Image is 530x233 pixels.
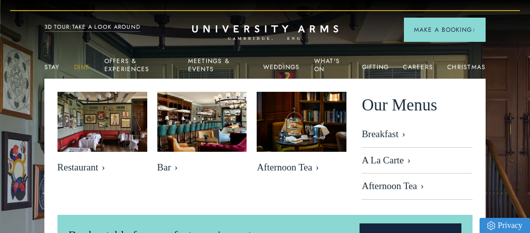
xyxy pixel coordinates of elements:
[157,92,247,152] img: image-b49cb22997400f3f08bed174b2325b8c369ebe22-8192x5461-jpg
[74,64,90,77] a: Dine
[414,25,476,34] span: Make a Booking
[44,23,141,32] a: 3D TOUR:TAKE A LOOK AROUND
[472,28,476,32] img: Arrow icon
[362,148,473,174] a: A La Carte
[480,218,530,233] a: Privacy
[362,92,437,119] span: Our Menus
[44,64,60,77] a: Stay
[362,129,473,148] a: Breakfast
[257,162,346,173] span: Afternoon Tea
[188,57,249,79] a: Meetings & Events
[57,162,147,173] span: Restaurant
[57,92,147,152] img: image-bebfa3899fb04038ade422a89983545adfd703f7-2500x1667-jpg
[257,92,346,152] img: image-eb2e3df6809416bccf7066a54a890525e7486f8d-2500x1667-jpg
[263,64,300,77] a: Weddings
[57,92,147,178] a: image-bebfa3899fb04038ade422a89983545adfd703f7-2500x1667-jpg Restaurant
[104,57,174,79] a: Offers & Experiences
[257,92,346,178] a: image-eb2e3df6809416bccf7066a54a890525e7486f8d-2500x1667-jpg Afternoon Tea
[403,64,433,77] a: Careers
[404,18,486,42] button: Make a BookingArrow icon
[157,92,247,178] a: image-b49cb22997400f3f08bed174b2325b8c369ebe22-8192x5461-jpg Bar
[157,162,247,173] span: Bar
[314,57,348,79] a: What's On
[447,64,486,77] a: Christmas
[362,173,473,200] a: Afternoon Tea
[192,25,338,41] a: Home
[487,221,495,230] img: Privacy
[362,64,389,77] a: Gifting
